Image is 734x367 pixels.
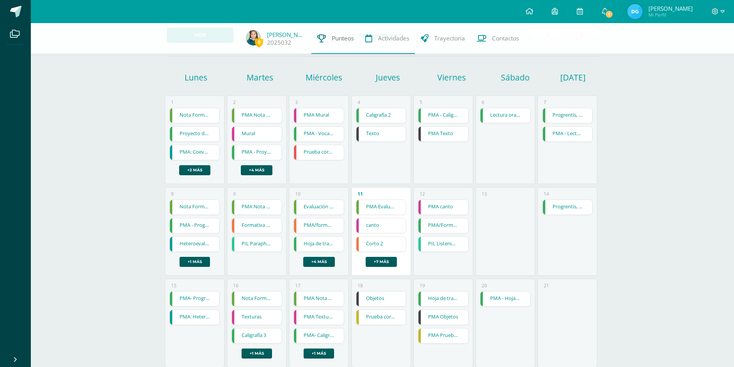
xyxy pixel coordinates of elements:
div: Formativa 2/ periodos preclásico, clásico y posclásico de la civilización maya | Tarea [232,218,282,233]
a: +2 más [179,165,210,175]
a: PMA/Formativa 2 [418,218,468,233]
a: PMA - Hoja de trabajo 3 [480,292,530,306]
div: 19 [420,282,425,289]
div: Progrentis, Unidad 20 | Tarea [543,199,593,215]
span: Punteos [332,34,354,42]
h1: [DATE] [560,72,570,83]
div: 11 [358,191,363,197]
h1: Lunes [165,72,227,83]
a: Formativa 2/ periodos preclásico, clásico y posclásico de la civilización maya [232,218,282,233]
a: canto [356,218,406,233]
span: Actividades [378,34,409,42]
div: PMA: Heteroevaluación | Tarea [170,310,220,325]
a: PMA - Caligrafía 2 [418,108,468,123]
div: 1 [171,99,174,106]
div: PMA Objetos | Tarea [418,310,469,325]
div: 15 [171,282,176,289]
div: PIL Paraphrasing | Tarea [232,236,282,252]
span: Contactos [492,34,519,42]
div: 3 [295,99,298,106]
div: PMA- Caligrafía 3 | Tarea [294,328,344,344]
div: 12 [420,191,425,197]
div: PMA Texturas | Tarea [294,310,344,325]
div: 2 [233,99,236,106]
h1: Sábado [485,72,546,83]
a: +4 más [303,257,335,267]
div: 4 [358,99,360,106]
a: Actividades [359,23,415,54]
a: Texturas [232,310,282,325]
div: Prueba corta 2 El Universo | Tarea [356,310,406,325]
h1: Miércoles [293,72,354,83]
a: Heteroevaluación [170,237,220,251]
a: Texto [356,127,406,141]
a: PMA - Lectura oral 1 [543,127,593,141]
div: PMA Mural | Tarea [294,108,344,123]
div: 5 [420,99,422,106]
div: PMA Evaluación Formativa | Tarea [356,199,406,215]
a: Nota Formativa 6 Realización de ejercicios para aprender servicio por abajo [232,292,282,306]
a: PMA Texto [418,127,468,141]
div: PMA/formativa 2 | Tarea [294,218,344,233]
a: PMA- Caligrafía 3 [294,328,344,343]
a: Mural [232,127,282,141]
a: PMA/formativa 2 [294,218,344,233]
a: Trayectoria [415,23,471,54]
div: Proyecto de lectura 1 | Tarea [170,126,220,142]
a: PMA Objetos [418,310,468,325]
div: 16 [233,282,239,289]
div: 17 [295,282,301,289]
a: Caligrafía 3 [232,328,282,343]
a: Nota Formativa 4 Ejercitación de la recepción, con una correcta colocación del cuerpo, brazos y m... [170,108,220,123]
a: Hoja de trabajo 3 [418,292,468,306]
a: Corto 2 [356,237,406,251]
div: Texturas | Tarea [232,310,282,325]
div: 13 [482,191,487,197]
div: PMA - Progrentis, Unidad 19 | Tarea [170,218,220,233]
a: PMA Mural [294,108,344,123]
h1: Viernes [421,72,482,83]
div: Hoja de trabajo 2 | Tarea [294,236,344,252]
a: Progrentis, Unidad 19 [543,108,593,123]
a: PMA Evaluación Formativa [356,200,406,215]
a: PMA - Vocabulario 1 [294,127,344,141]
div: PMA Nota Formativa 4 | Tarea [232,108,282,123]
h1: Martes [229,72,291,83]
div: Prueba corta No. 1 Sumas/ restas/ multiplicaciones | Tarea [294,145,344,160]
div: Mural | Tarea [232,126,282,142]
div: 14 [544,191,549,197]
div: 9 [233,191,236,197]
div: PMA Texto | Tarea [418,126,469,142]
a: PIL Paraphrasing [232,237,282,251]
div: Caligrafía 2 | Tarea [356,108,406,123]
a: Lectura oral 1 [480,108,530,123]
div: canto | Tarea [356,218,406,233]
a: Proyecto de lectura 1 [170,127,220,141]
div: PMA canto | Tarea [418,199,469,215]
div: PMA- Progrentis, Unidad 20 | Tarea [170,291,220,307]
a: PMA - Proyecto de Lectura 1 [232,145,282,160]
img: 032c65e5936db217350e808bf76b3054.png [246,30,261,45]
div: PMA - Vocabulario 1 | Tarea [294,126,344,142]
div: 21 [544,282,549,289]
a: +1 más [242,349,272,359]
span: Trayectoria [434,34,465,42]
div: 7 [544,99,546,106]
div: Heteroevaluación | Tarea [170,236,220,252]
div: PMA - Hoja de trabajo 3 | Tarea [480,291,531,307]
div: PMA Nota Formativa 5 | Tarea [232,199,282,215]
a: Punteos [311,23,359,54]
span: Mi Perfil [648,12,693,18]
a: PMA: Heteroevaluación [170,310,220,325]
span: 0 [255,37,263,47]
div: PMA - Proyecto de Lectura 1 | Tarea [232,145,282,160]
div: 8 [171,191,174,197]
div: Texto | Tarea [356,126,406,142]
div: Nota Formativa 6 Realización de ejercicios para aprender servicio por abajo | Tarea [232,291,282,307]
div: 6 [482,99,484,106]
a: PMA- Progrentis, Unidad 20 [170,292,220,306]
a: PMA Prueba corta 2 El Universo [418,328,468,343]
a: Nota Formativa 5 Ejercitación de la recepción, con una correcta colocación del cuerpo, brazos y m... [170,200,220,215]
